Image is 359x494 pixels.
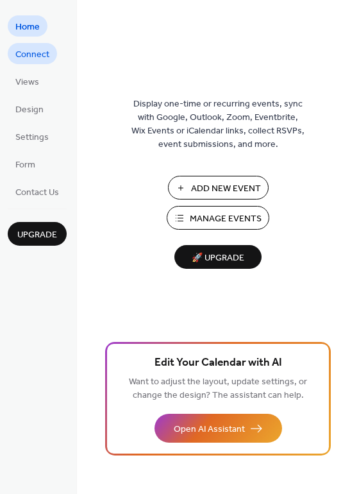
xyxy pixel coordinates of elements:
button: Add New Event [168,176,269,200]
button: Manage Events [167,206,269,230]
span: 🚀 Upgrade [182,250,254,267]
a: Contact Us [8,181,67,202]
a: Settings [8,126,56,147]
button: Upgrade [8,222,67,246]
span: Home [15,21,40,34]
span: Edit Your Calendar with AI [154,354,282,372]
button: 🚀 Upgrade [174,245,262,269]
a: Views [8,71,47,92]
span: Open AI Assistant [174,423,245,436]
span: Form [15,158,35,172]
span: Design [15,103,44,117]
span: Manage Events [190,212,262,226]
span: Settings [15,131,49,144]
span: Want to adjust the layout, update settings, or change the design? The assistant can help. [129,373,307,404]
span: Upgrade [17,228,57,242]
a: Design [8,98,51,119]
span: Display one-time or recurring events, sync with Google, Outlook, Zoom, Eventbrite, Wix Events or ... [131,98,305,151]
button: Open AI Assistant [154,414,282,443]
span: Add New Event [191,182,261,196]
span: Views [15,76,39,89]
span: Connect [15,48,49,62]
a: Form [8,153,43,175]
a: Connect [8,43,57,64]
span: Contact Us [15,186,59,200]
a: Home [8,15,47,37]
